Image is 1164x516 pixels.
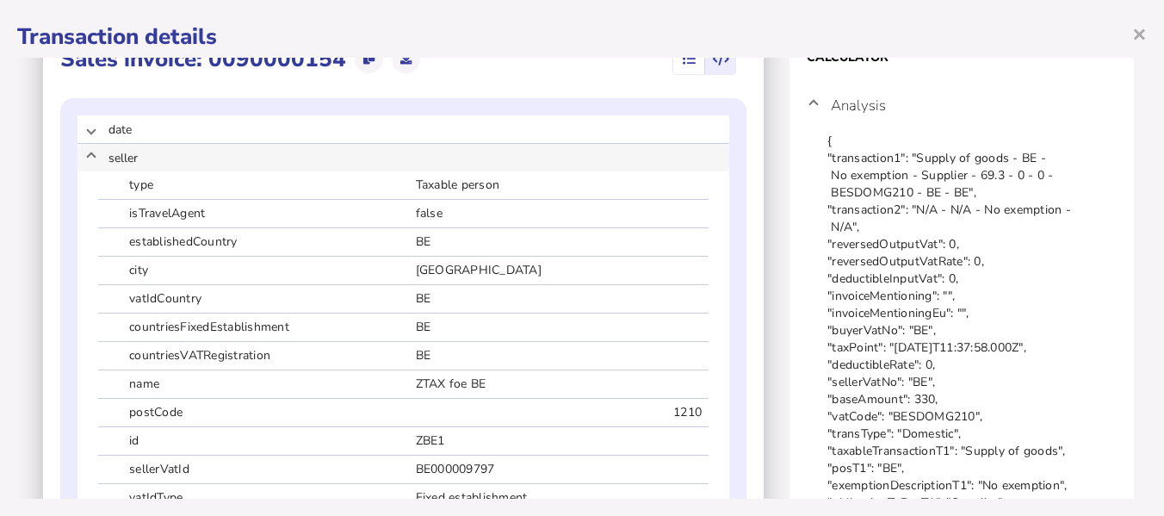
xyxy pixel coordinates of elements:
[108,177,416,194] span: type
[108,404,416,421] span: postCode
[108,233,416,251] span: establishedCountry
[17,22,1147,52] h1: Transaction details
[1132,17,1147,50] span: ×
[355,45,383,73] button: Copy data to clipboard
[416,262,709,279] span: [GEOGRAPHIC_DATA]
[416,404,709,421] span: 1210
[416,489,709,507] span: Fixed establishment
[416,233,709,251] span: BE
[416,376,709,393] span: ZTAX foe BE
[108,347,416,364] span: countriesVATRegistration
[108,432,416,450] span: id
[108,150,409,166] span: seller
[108,461,416,478] span: sellerVatId
[108,376,416,393] span: name
[416,290,709,308] span: BE
[416,347,709,364] span: BE
[392,45,420,73] button: Download data as JSON
[416,432,709,450] span: ZBE1
[807,78,1117,133] mat-expansion-panel-header: Analysis
[416,319,709,336] span: BE
[416,461,709,478] span: BE000009797
[108,121,409,138] span: date
[416,205,709,222] span: false
[60,44,346,74] h1: Sales invoice: 0090000154
[108,262,416,279] span: city
[807,49,1117,65] h1: Calculator
[416,177,709,194] span: Taxable person
[704,43,735,74] mat-button-toggle: View transaction data
[108,205,416,222] span: isTravelAgent
[77,144,729,171] mat-expansion-panel-header: seller
[108,290,416,308] span: vatIdCountry
[831,96,886,115] h4: Analysis
[108,489,416,507] span: vatIdType
[673,43,704,74] mat-button-toggle: View summary
[108,319,416,336] span: countriesFixedEstablishment
[77,115,729,143] mat-expansion-panel-header: date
